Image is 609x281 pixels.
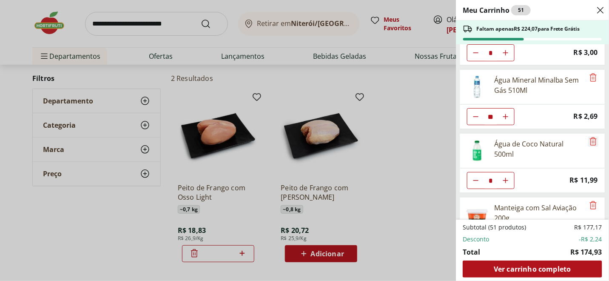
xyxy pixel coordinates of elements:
[571,247,602,257] span: R$ 174,93
[467,44,484,61] button: Diminuir Quantidade
[467,108,484,125] button: Diminuir Quantidade
[494,139,584,159] div: Água de Coco Natural 500ml
[588,73,598,83] button: Remove
[574,111,598,122] span: R$ 2,69
[484,45,497,61] input: Quantidade Atual
[467,172,484,189] button: Diminuir Quantidade
[494,266,571,272] span: Ver carrinho completo
[484,109,497,125] input: Quantidade Atual
[476,26,580,32] span: Faltam apenas R$ 224,07 para Frete Grátis
[511,5,531,15] div: 51
[497,108,514,125] button: Aumentar Quantidade
[579,235,602,244] span: -R$ 2,24
[570,175,598,186] span: R$ 11,99
[497,172,514,189] button: Aumentar Quantidade
[463,261,602,278] a: Ver carrinho completo
[465,139,489,163] img: Principal
[588,137,598,147] button: Remove
[575,223,602,232] span: R$ 177,17
[463,235,489,244] span: Desconto
[494,75,584,95] div: Água Mineral Minalba Sem Gás 510Ml
[463,223,526,232] span: Subtotal (51 produtos)
[494,203,584,223] div: Manteiga com Sal Aviação 200g
[497,44,514,61] button: Aumentar Quantidade
[588,201,598,211] button: Remove
[463,5,531,15] h2: Meu Carrinho
[465,203,489,227] img: Principal
[484,172,497,189] input: Quantidade Atual
[463,247,480,257] span: Total
[574,47,598,58] span: R$ 3,00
